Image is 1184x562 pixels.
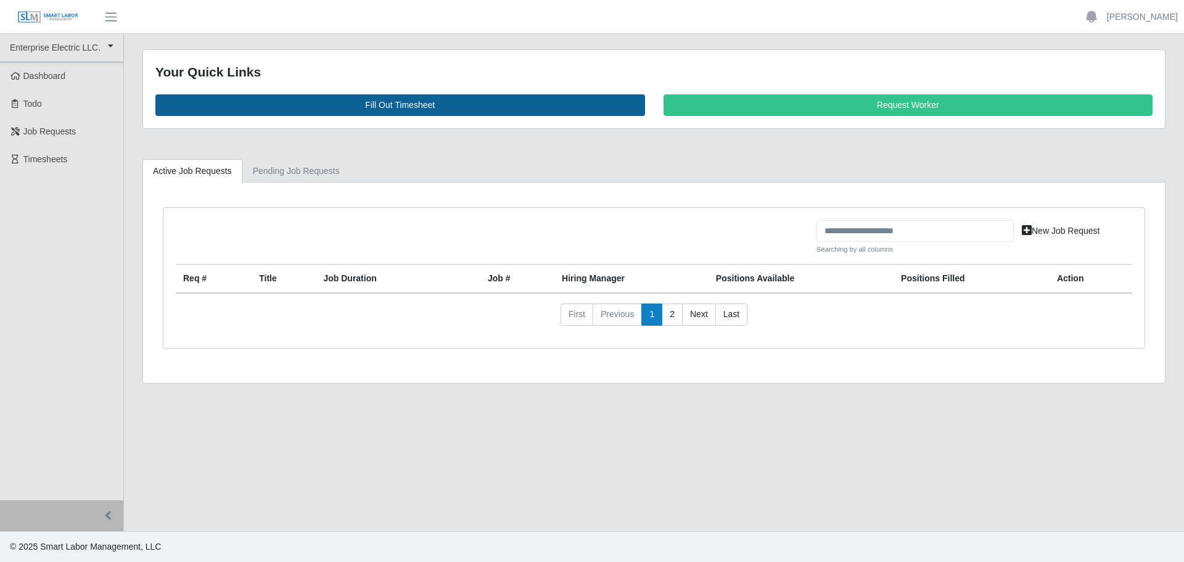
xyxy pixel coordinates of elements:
[894,265,1050,294] th: Positions Filled
[682,304,716,326] a: Next
[176,265,252,294] th: Req #
[142,159,242,183] a: Active Job Requests
[641,304,662,326] a: 1
[316,265,451,294] th: Job Duration
[664,94,1153,116] a: Request Worker
[23,154,68,164] span: Timesheets
[23,126,76,136] span: Job Requests
[176,304,1132,336] nav: pagination
[17,10,79,24] img: SLM Logo
[10,542,161,552] span: © 2025 Smart Labor Management, LLC
[816,244,1014,255] small: Searching by all columns
[1014,220,1108,242] a: New Job Request
[242,159,350,183] a: Pending Job Requests
[252,265,316,294] th: Title
[23,99,42,109] span: Todo
[480,265,554,294] th: Job #
[662,304,683,326] a: 2
[1050,265,1132,294] th: Action
[23,71,66,81] span: Dashboard
[715,304,747,326] a: Last
[709,265,894,294] th: Positions Available
[554,265,709,294] th: Hiring Manager
[155,94,645,116] a: Fill Out Timesheet
[155,62,1153,82] div: Your Quick Links
[1107,10,1178,23] a: [PERSON_NAME]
